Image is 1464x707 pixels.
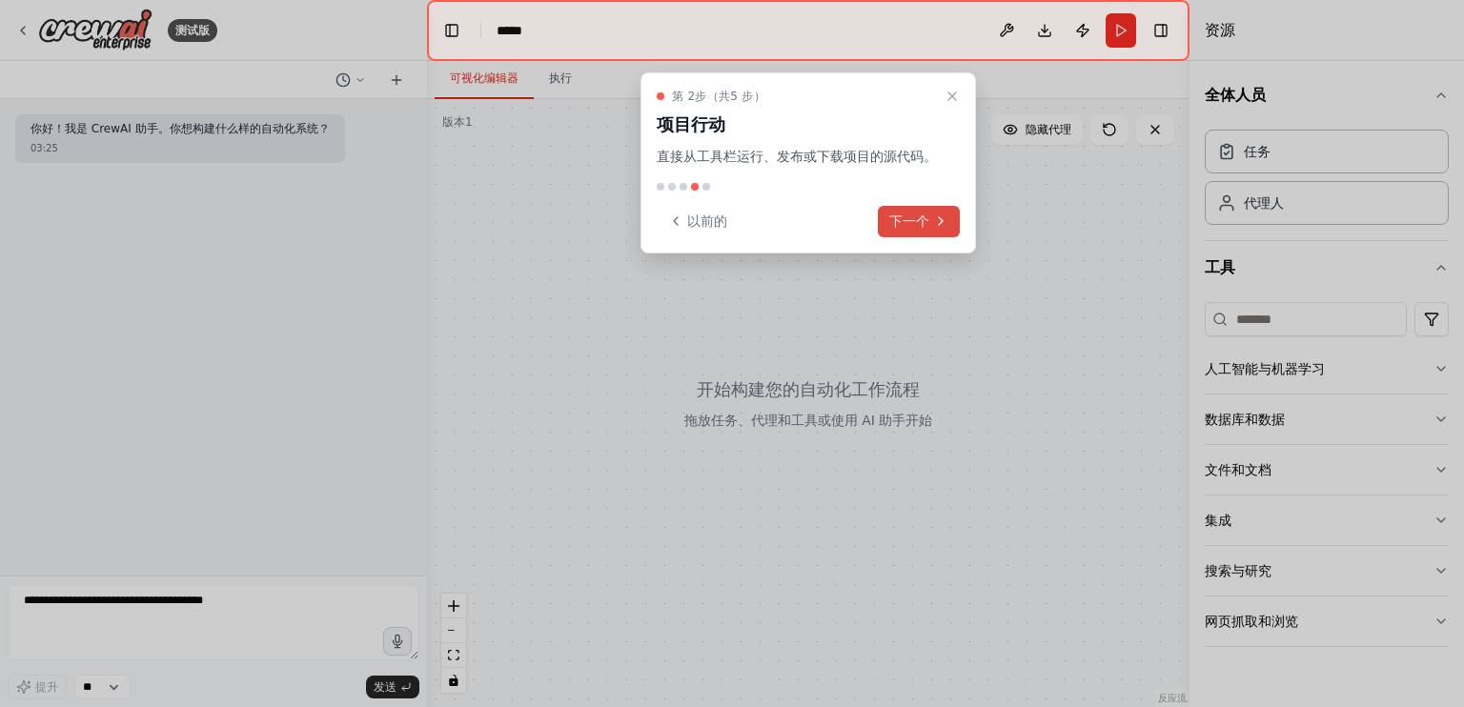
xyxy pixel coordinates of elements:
font: 项目行动 [657,114,725,134]
font: （共 [707,90,731,103]
font: 下一个 [889,213,929,229]
button: 以前的 [657,206,739,237]
button: 关闭演练 [941,85,964,108]
font: 第 2 [672,90,695,103]
font: 以前的 [687,213,727,229]
font: 步 [695,90,706,103]
font: 直接从工具栏运行、发布或下载项目的源代码。 [657,149,937,164]
button: 隐藏左侧边栏 [438,17,465,44]
font: 5 步） [730,90,765,103]
button: 下一个 [878,206,960,237]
